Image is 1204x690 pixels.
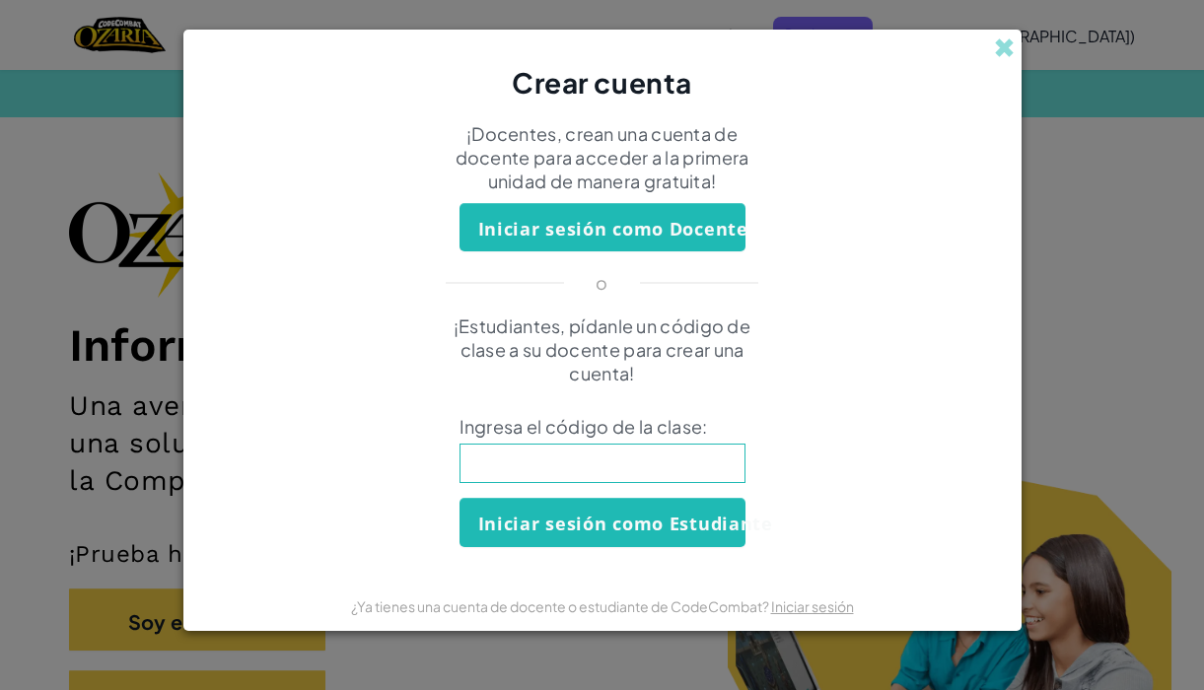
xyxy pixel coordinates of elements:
a: Iniciar sesión [771,597,854,615]
font: ¿Ya tienes una cuenta de docente o estudiante de CodeCombat? [351,597,769,615]
font: Iniciar sesión como Estudiante [478,513,773,536]
font: Ingresa el código de la clase: [460,415,708,438]
button: Iniciar sesión como Docente [460,203,745,251]
font: Iniciar sesión como Docente [478,217,748,241]
font: Crear cuenta [512,65,692,100]
button: Iniciar sesión como Estudiante [460,498,745,546]
font: ¡Estudiantes, pídanle un código de clase a su docente para crear una cuenta! [454,314,750,384]
font: o [596,271,607,294]
font: ¡Docentes, crean una cuenta de docente para acceder a la primera unidad de manera gratuita! [456,122,749,192]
